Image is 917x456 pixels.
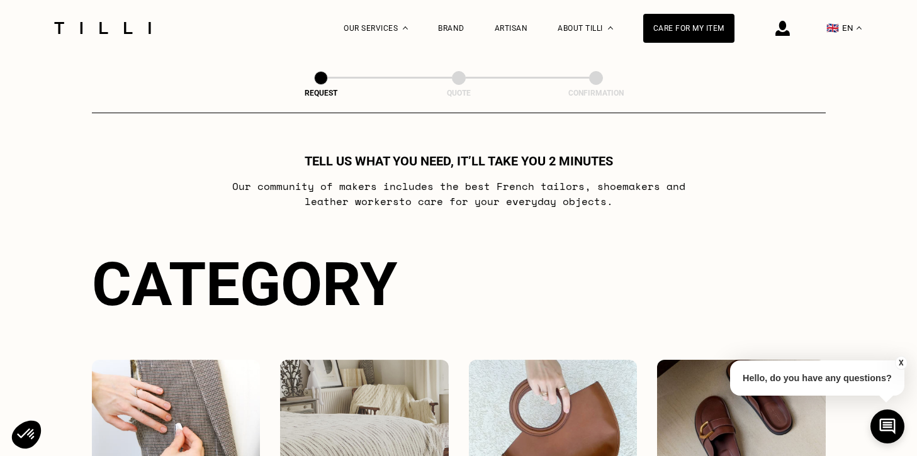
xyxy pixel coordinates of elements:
[258,89,384,97] div: Request
[396,89,522,97] div: Quote
[495,24,528,33] a: Artisan
[50,22,155,34] img: Tilli seamstress service logo
[305,153,613,169] h1: Tell us what you need, it’ll take you 2 minutes
[775,21,790,36] img: login icon
[826,22,839,34] span: 🇬🇧
[857,26,862,30] img: menu déroulant
[608,26,613,30] img: About dropdown menu
[533,89,659,97] div: Confirmation
[438,24,464,33] a: Brand
[209,179,708,209] p: Our community of makers includes the best French tailors , shoemakers and leather workers to care...
[403,26,408,30] img: Dropdown menu
[643,14,734,43] a: Care for my item
[730,360,904,396] p: Hello, do you have any questions?
[895,356,908,370] button: X
[92,249,826,320] div: Category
